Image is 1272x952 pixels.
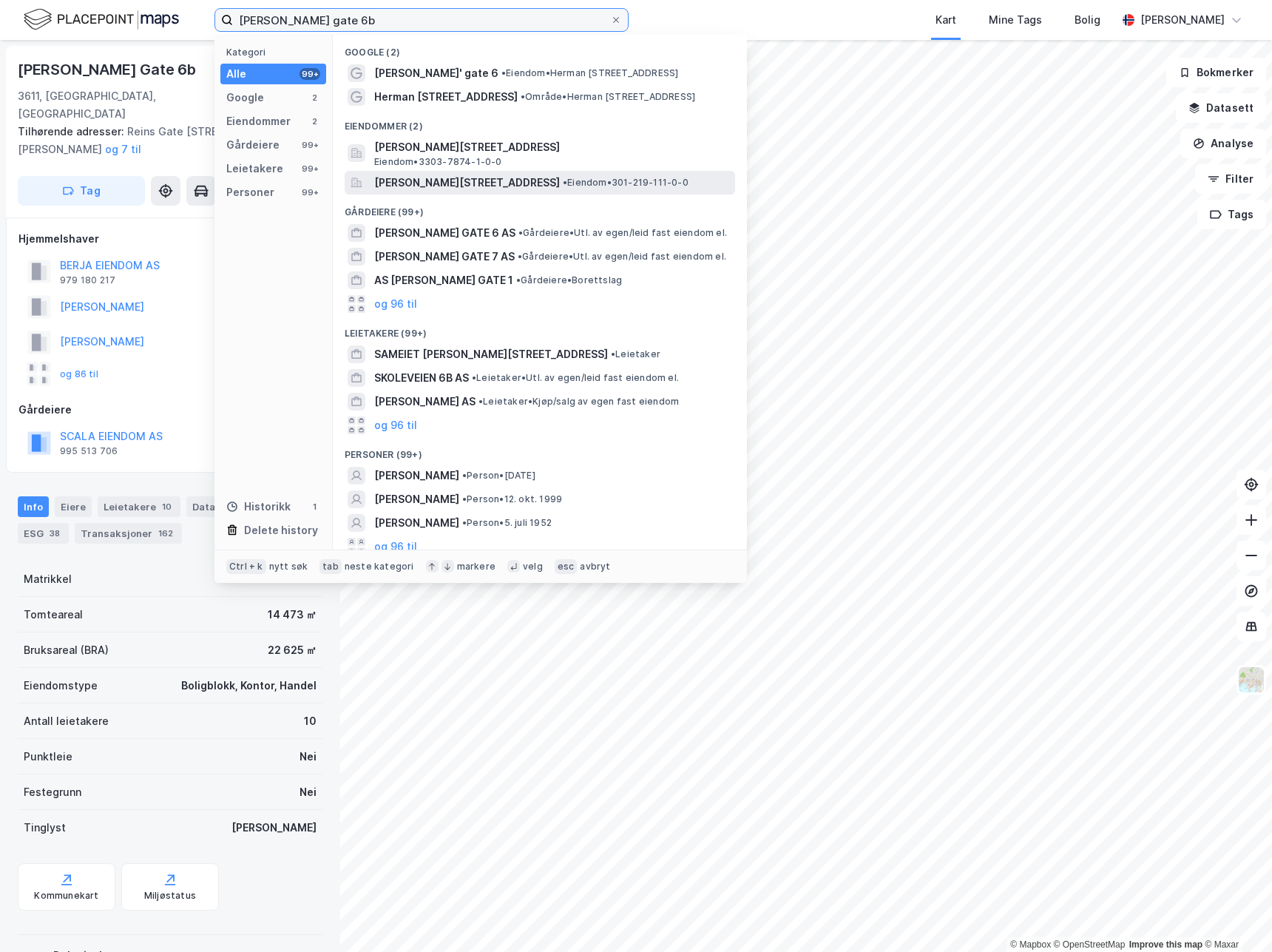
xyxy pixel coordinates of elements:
div: Kontrollprogram for chat [1198,881,1272,952]
div: Miljøstatus [144,890,196,902]
div: Antall leietakere [24,712,109,730]
div: 99+ [300,186,320,198]
div: Gårdeiere (99+) [333,195,747,221]
span: Person • 5. juli 1952 [462,517,552,529]
div: Leietakere [98,496,180,517]
div: Gårdeiere [226,136,280,154]
span: [PERSON_NAME] GATE 7 AS [374,248,515,266]
span: Tilhørende adresser: [18,125,127,138]
div: tab [319,559,342,574]
div: 22 625 ㎡ [268,641,317,659]
div: esc [555,559,578,574]
a: Mapbox [1010,939,1051,950]
div: Google [226,89,264,107]
span: • [462,493,467,504]
div: Festegrunn [24,783,81,801]
span: • [518,227,523,238]
span: [PERSON_NAME] GATE 6 AS [374,224,515,242]
div: 99+ [300,139,320,151]
div: Nei [300,783,317,801]
div: 995 513 706 [60,445,118,457]
span: • [518,251,522,262]
div: Datasett [186,496,242,517]
div: 99+ [300,163,320,175]
div: 38 [47,526,63,541]
div: Eiendomstype [24,677,98,695]
span: Eiendom • 3303-7874-1-0-0 [374,156,502,168]
div: Tinglyst [24,819,66,837]
span: Eiendom • Herman [STREET_ADDRESS] [501,67,678,79]
input: Søk på adresse, matrikkel, gårdeiere, leietakere eller personer [233,9,610,31]
div: Leietakere [226,160,283,178]
div: Eiendommer [226,112,291,130]
div: Google (2) [333,35,747,61]
button: Tag [18,176,145,206]
span: • [462,517,467,528]
span: Herman [STREET_ADDRESS] [374,88,518,106]
span: • [563,177,567,188]
div: Matrikkel [24,570,72,588]
span: • [472,372,476,383]
span: • [516,274,521,286]
span: AS [PERSON_NAME] GATE 1 [374,271,513,289]
span: Gårdeiere • Borettslag [516,274,622,286]
div: Punktleie [24,748,72,766]
div: 10 [159,499,175,514]
button: og 96 til [374,416,417,434]
span: Person • [DATE] [462,470,535,482]
iframe: Chat Widget [1198,881,1272,952]
div: Personer [226,183,274,201]
span: Leietaker [611,348,660,360]
div: Hjemmelshaver [18,230,322,248]
div: Personer (99+) [333,437,747,464]
div: 99+ [300,68,320,80]
span: • [501,67,506,78]
div: Leietakere (99+) [333,316,747,342]
div: Tomteareal [24,606,83,624]
span: Eiendom • 301-219-111-0-0 [563,177,689,189]
button: Filter [1195,164,1266,194]
div: [PERSON_NAME] [1140,11,1225,29]
div: Kart [936,11,956,29]
div: Ctrl + k [226,559,266,574]
div: Info [18,496,49,517]
div: markere [457,561,495,573]
button: Analyse [1180,129,1266,158]
div: 2 [308,115,320,127]
div: Transaksjoner [75,523,182,544]
div: Mine Tags [989,11,1042,29]
span: Område • Herman [STREET_ADDRESS] [521,91,695,103]
div: Eiere [55,496,92,517]
span: [PERSON_NAME] AS [374,393,476,411]
span: • [462,470,467,481]
div: Bruksareal (BRA) [24,641,109,659]
div: 1 [308,501,320,513]
span: [PERSON_NAME][STREET_ADDRESS] [374,138,729,156]
div: ESG [18,523,69,544]
a: Improve this map [1129,939,1202,950]
button: Bokmerker [1166,58,1266,87]
div: Gårdeiere [18,401,322,419]
img: logo.f888ab2527a4732fd821a326f86c7f29.svg [24,7,179,33]
span: [PERSON_NAME]' gate 6 [374,64,498,82]
div: [PERSON_NAME] [231,819,317,837]
div: Reins Gate [STREET_ADDRESS][PERSON_NAME] [18,123,311,158]
span: Person • 12. okt. 1999 [462,493,562,505]
span: [PERSON_NAME] [374,490,459,508]
div: Alle [226,65,246,83]
span: [PERSON_NAME][STREET_ADDRESS] [374,174,560,192]
span: SAMEIET [PERSON_NAME][STREET_ADDRESS] [374,345,608,363]
div: 14 473 ㎡ [268,606,317,624]
div: velg [523,561,543,573]
div: 3611, [GEOGRAPHIC_DATA], [GEOGRAPHIC_DATA] [18,87,237,123]
span: • [478,396,483,407]
span: Leietaker • Kjøp/salg av egen fast eiendom [478,396,679,408]
div: avbryt [580,561,610,573]
div: nytt søk [269,561,308,573]
div: 10 [304,712,317,730]
button: og 96 til [374,295,417,313]
div: neste kategori [345,561,414,573]
div: Kommunekart [34,890,98,902]
div: Delete history [244,521,318,539]
div: Nei [300,748,317,766]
